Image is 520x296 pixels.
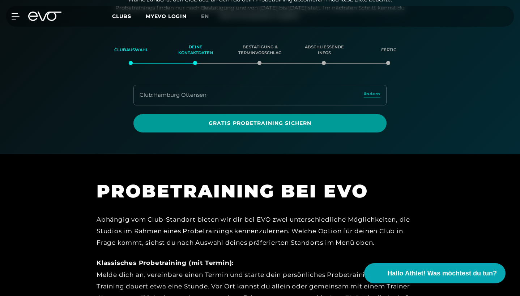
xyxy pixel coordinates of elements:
div: Club : Hamburg Ottensen [140,91,206,99]
a: MYEVO LOGIN [146,13,187,19]
div: Abschließende Infos [301,40,348,60]
a: Gratis Probetraining sichern [133,114,387,132]
span: Clubs [112,13,131,19]
a: ändern [364,91,380,99]
div: Fertig [366,40,412,60]
div: Deine Kontaktdaten [172,40,219,60]
span: Hallo Athlet! Was möchtest du tun? [387,269,497,278]
span: ändern [364,91,380,97]
a: en [201,12,218,21]
span: Gratis Probetraining sichern [142,119,378,127]
a: Clubs [112,13,146,19]
button: Hallo Athlet! Was möchtest du tun? [364,263,506,283]
strong: Klassisches Probetraining (mit Termin): [97,259,234,266]
div: Bestätigung & Terminvorschlag [237,40,283,60]
h1: PROBETRAINING BEI EVO [97,179,422,203]
div: Abhängig vom Club-Standort bieten wir dir bei EVO zwei unterschiedliche Möglichkeiten, die Studio... [97,214,422,249]
div: Clubauswahl [108,40,154,60]
span: en [201,13,209,19]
